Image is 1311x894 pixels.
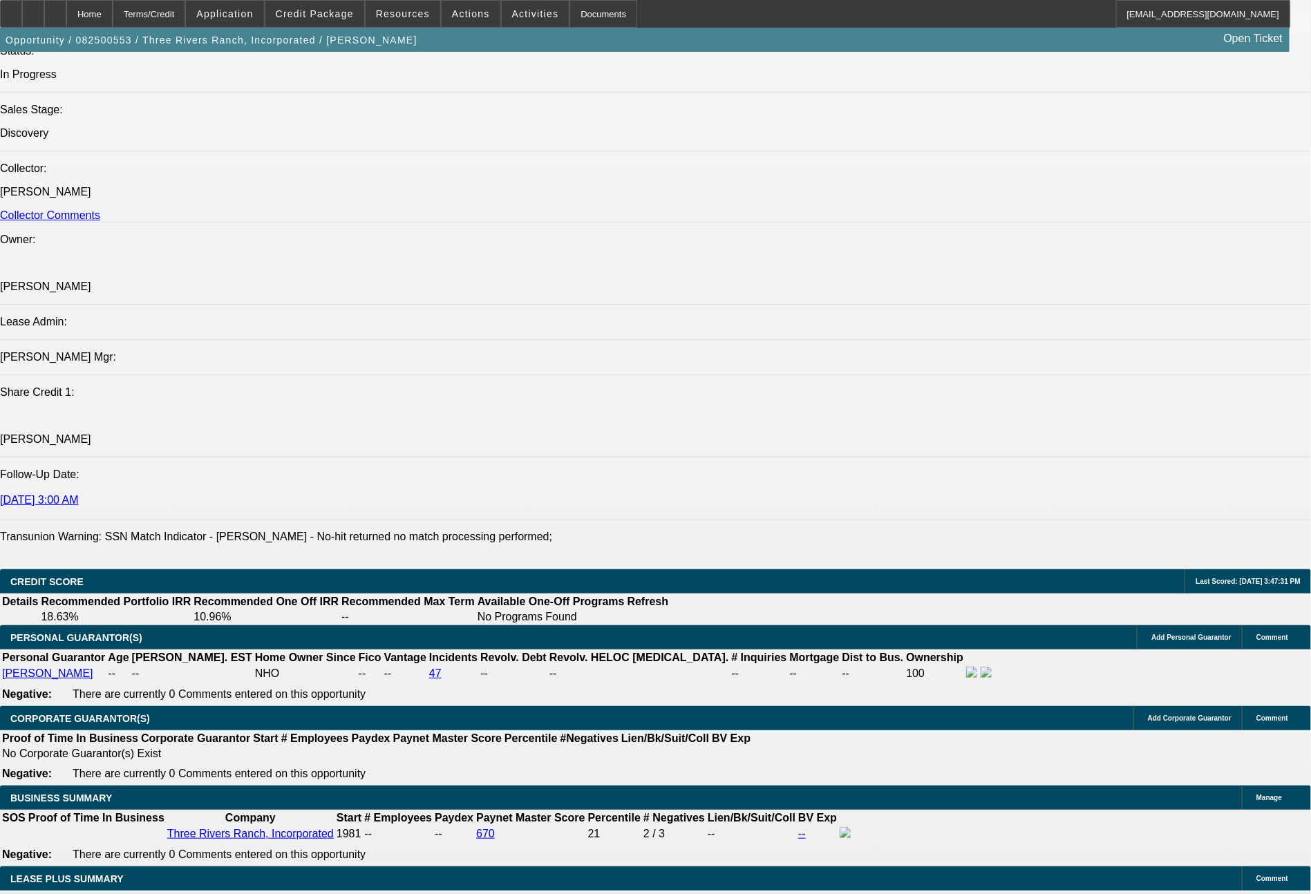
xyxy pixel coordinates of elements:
[588,812,641,824] b: Percentile
[477,595,625,609] th: Available One-Off Programs
[2,667,93,679] a: [PERSON_NAME]
[708,812,795,824] b: Lien/Bk/Suit/Coll
[434,826,474,841] td: --
[966,667,977,678] img: facebook-icon.png
[2,768,52,779] b: Negative:
[73,848,366,860] span: There are currently 0 Comments entered on this opportunity
[28,811,165,825] th: Proof of Time In Business
[2,848,52,860] b: Negative:
[477,610,625,624] td: No Programs Found
[131,666,253,681] td: --
[225,812,276,824] b: Company
[480,666,547,681] td: --
[442,1,500,27] button: Actions
[643,828,705,840] div: 2 / 3
[2,688,52,700] b: Negative:
[842,652,904,663] b: Dist to Bus.
[588,828,641,840] div: 21
[512,8,559,19] span: Activities
[352,732,390,744] b: Paydex
[341,610,475,624] td: --
[840,827,851,838] img: facebook-icon.png
[10,576,84,587] span: CREDIT SCORE
[643,812,705,824] b: # Negatives
[1256,794,1282,801] span: Manage
[1256,714,1288,722] span: Comment
[108,652,129,663] b: Age
[905,666,964,681] td: 100
[254,666,357,681] td: NHO
[1151,634,1232,641] span: Add Personal Guarantor
[10,632,142,643] span: PERSONAL GUARANTOR(S)
[480,652,547,663] b: Revolv. Debt
[196,8,253,19] span: Application
[10,873,124,884] span: LEASE PLUS SUMMARY
[167,828,334,839] a: Three Rivers Ranch, Incorporated
[707,826,796,841] td: --
[1256,634,1288,641] span: Comment
[276,8,354,19] span: Credit Package
[359,652,381,663] b: Fico
[1,811,26,825] th: SOS
[132,652,252,663] b: [PERSON_NAME]. EST
[1196,578,1301,585] span: Last Scored: [DATE] 3:47:31 PM
[798,828,806,839] a: --
[364,828,372,839] span: --
[549,652,729,663] b: Revolv. HELOC [MEDICAL_DATA].
[341,595,475,609] th: Recommended Max Term
[730,666,787,681] td: --
[253,732,278,744] b: Start
[476,812,585,824] b: Paynet Master Score
[549,666,730,681] td: --
[981,667,992,678] img: linkedin-icon.png
[842,666,905,681] td: --
[429,652,478,663] b: Incidents
[10,792,112,803] span: BUSINESS SUMMARY
[193,595,339,609] th: Recommended One Off IRR
[336,826,362,841] td: 1981
[1148,714,1232,722] span: Add Corporate Guarantor
[504,732,557,744] b: Percentile
[790,652,840,663] b: Mortgage
[10,713,150,724] span: CORPORATE GUARANTOR(S)
[798,812,837,824] b: BV Exp
[384,652,426,663] b: Vantage
[73,768,366,779] span: There are currently 0 Comments entered on this opportunity
[1256,875,1288,882] span: Comment
[712,732,751,744] b: BV Exp
[627,595,670,609] th: Refresh
[366,1,440,27] button: Resources
[429,667,442,679] a: 47
[255,652,356,663] b: Home Owner Since
[906,652,963,663] b: Ownership
[337,812,361,824] b: Start
[40,610,191,624] td: 18.63%
[384,666,427,681] td: --
[265,1,364,27] button: Credit Package
[393,732,502,744] b: Paynet Master Score
[141,732,250,744] b: Corporate Guarantor
[1218,27,1288,50] a: Open Ticket
[435,812,473,824] b: Paydex
[358,666,382,681] td: --
[376,8,430,19] span: Resources
[40,595,191,609] th: Recommended Portfolio IRR
[621,732,709,744] b: Lien/Bk/Suit/Coll
[6,35,417,46] span: Opportunity / 082500553 / Three Rivers Ranch, Incorporated / [PERSON_NAME]
[452,8,490,19] span: Actions
[502,1,569,27] button: Activities
[731,652,786,663] b: # Inquiries
[476,828,495,839] a: 670
[186,1,263,27] button: Application
[789,666,840,681] td: --
[560,732,619,744] b: #Negatives
[73,688,366,700] span: There are currently 0 Comments entered on this opportunity
[1,732,139,745] th: Proof of Time In Business
[1,595,39,609] th: Details
[107,666,129,681] td: --
[364,812,432,824] b: # Employees
[105,531,552,542] label: SSN Match Indicator - [PERSON_NAME] - No-hit returned no match processing performed;
[2,652,105,663] b: Personal Guarantor
[281,732,349,744] b: # Employees
[193,610,339,624] td: 10.96%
